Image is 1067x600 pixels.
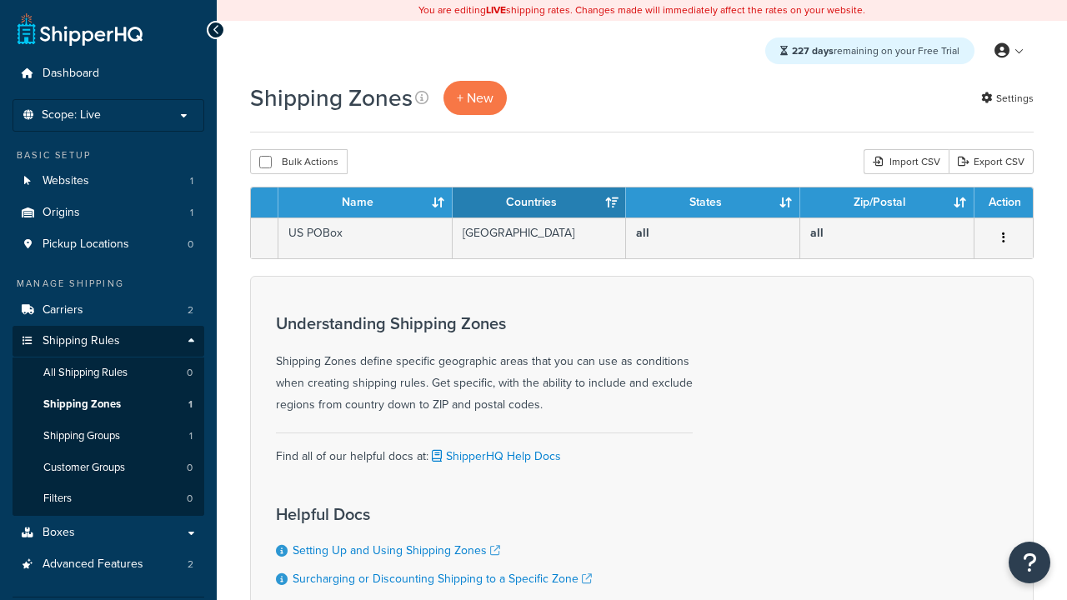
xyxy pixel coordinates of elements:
[43,334,120,348] span: Shipping Rules
[864,149,949,174] div: Import CSV
[13,549,204,580] a: Advanced Features 2
[13,295,204,326] a: Carriers 2
[636,224,649,242] b: all
[43,492,72,506] span: Filters
[187,461,193,475] span: 0
[453,187,627,217] th: Countries: activate to sort column ascending
[974,187,1033,217] th: Action
[276,505,592,523] h3: Helpful Docs
[43,237,129,252] span: Pickup Locations
[981,87,1034,110] a: Settings
[293,542,500,559] a: Setting Up and Using Shipping Zones
[188,397,193,412] span: 1
[810,224,824,242] b: all
[13,421,204,452] a: Shipping Groups 1
[276,314,693,416] div: Shipping Zones define specific geographic areas that you can use as conditions when creating ship...
[792,43,834,58] strong: 227 days
[293,570,592,587] a: Surcharging or Discounting Shipping to a Specific Zone
[189,429,193,443] span: 1
[13,229,204,260] li: Pickup Locations
[457,88,493,107] span: + New
[13,389,204,420] li: Shipping Zones
[276,314,693,332] h3: Understanding Shipping Zones
[187,366,193,380] span: 0
[43,557,143,572] span: Advanced Features
[443,81,507,115] a: + New
[190,206,193,220] span: 1
[43,397,121,412] span: Shipping Zones
[276,432,693,467] div: Find all of our helpful docs at:
[13,148,204,162] div: Basic Setup
[43,366,128,380] span: All Shipping Rules
[13,549,204,580] li: Advanced Features
[188,557,193,572] span: 2
[13,229,204,260] a: Pickup Locations 0
[13,452,204,483] li: Customer Groups
[42,108,101,122] span: Scope: Live
[13,166,204,197] li: Websites
[250,149,348,174] button: Bulk Actions
[43,174,89,188] span: Websites
[13,326,204,357] a: Shipping Rules
[43,206,80,220] span: Origins
[13,389,204,420] a: Shipping Zones 1
[13,483,204,514] a: Filters 0
[187,492,193,506] span: 0
[13,277,204,291] div: Manage Shipping
[43,526,75,540] span: Boxes
[949,149,1034,174] a: Export CSV
[13,357,204,388] a: All Shipping Rules 0
[278,217,453,258] td: US POBox
[486,2,506,17] b: LIVE
[13,166,204,197] a: Websites 1
[43,67,99,81] span: Dashboard
[453,217,627,258] td: [GEOGRAPHIC_DATA]
[800,187,974,217] th: Zip/Postal: activate to sort column ascending
[250,82,413,114] h1: Shipping Zones
[13,326,204,516] li: Shipping Rules
[13,421,204,452] li: Shipping Groups
[13,295,204,326] li: Carriers
[1009,542,1050,583] button: Open Resource Center
[13,197,204,228] a: Origins 1
[13,357,204,388] li: All Shipping Rules
[626,187,800,217] th: States: activate to sort column ascending
[13,517,204,548] a: Boxes
[13,483,204,514] li: Filters
[765,37,974,64] div: remaining on your Free Trial
[190,174,193,188] span: 1
[278,187,453,217] th: Name: activate to sort column ascending
[43,429,120,443] span: Shipping Groups
[18,12,143,46] a: ShipperHQ Home
[188,237,193,252] span: 0
[188,303,193,317] span: 2
[428,447,561,465] a: ShipperHQ Help Docs
[13,58,204,89] a: Dashboard
[13,452,204,483] a: Customer Groups 0
[43,461,125,475] span: Customer Groups
[43,303,83,317] span: Carriers
[13,197,204,228] li: Origins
